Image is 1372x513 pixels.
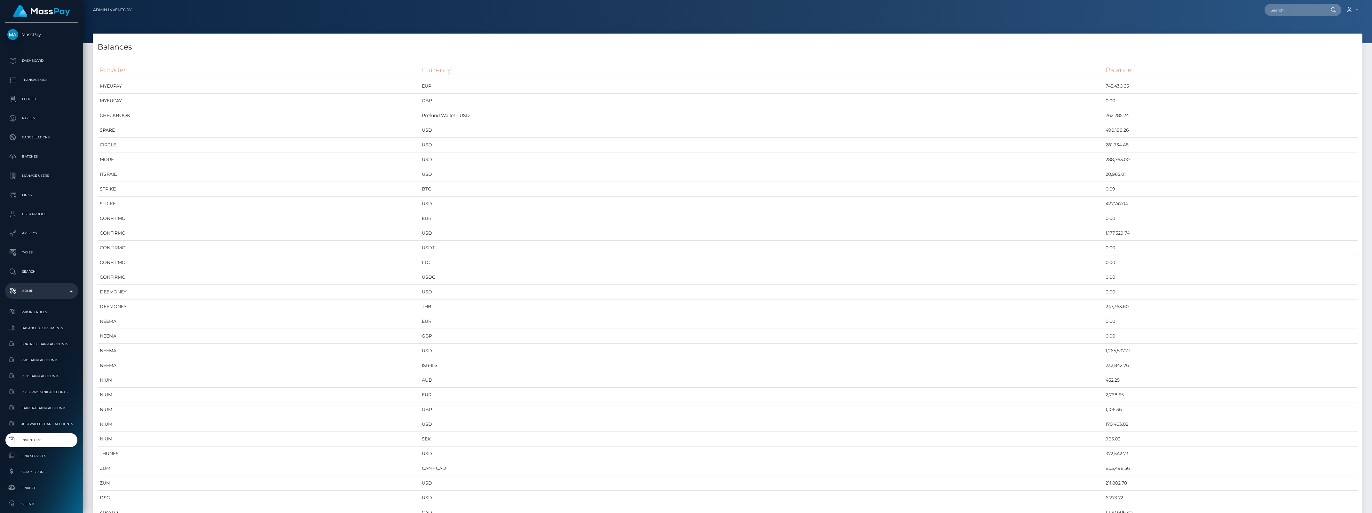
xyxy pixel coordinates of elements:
[7,209,76,219] p: User Profile
[420,167,1103,182] td: USD
[98,211,420,226] td: CONFIRMO
[1103,152,1358,167] td: 288,763.00
[5,110,78,126] a: Payees
[98,432,420,447] td: NIUM
[420,270,1103,285] td: USDC
[1103,299,1358,314] td: 247,363.60
[1103,373,1358,388] td: 452.25
[420,255,1103,270] td: LTC
[98,167,420,182] td: ITSPAID
[7,133,76,142] p: Cancellations
[1103,270,1358,285] td: 0.00
[98,61,420,79] th: Provider
[5,72,78,88] a: Transactions
[5,481,78,495] a: Finance
[98,314,420,329] td: NEEMA
[7,171,76,181] p: Manage Users
[420,226,1103,241] td: USD
[7,229,76,238] p: API Keys
[98,94,420,108] td: MYEUPAY
[7,308,76,316] span: Pricing Rules
[5,91,78,107] a: Ledger
[1103,138,1358,152] td: 281,934.48
[5,53,78,69] a: Dashboard
[98,285,420,299] td: DEEMONEY
[98,476,420,491] td: ZUM
[7,94,76,104] p: Ledger
[1103,167,1358,182] td: 20,965.01
[98,108,420,123] td: CHECKBOOK
[7,452,76,460] span: Link Services
[5,283,78,299] a: Admin
[1103,402,1358,417] td: 1,106.36
[5,245,78,260] a: Taxes
[420,447,1103,461] td: USD
[7,468,76,476] span: Commissions
[420,182,1103,197] td: BTC
[5,321,78,335] a: Balance Adjustments
[420,432,1103,447] td: SEK
[420,373,1103,388] td: AUD
[7,190,76,200] p: Links
[7,75,76,85] p: Transactions
[5,264,78,280] a: Search
[420,79,1103,94] td: EUR
[98,373,420,388] td: NIUM
[98,42,1358,53] h4: Balances
[98,299,420,314] td: DEEMONEY
[1103,197,1358,211] td: 427,747.04
[98,329,420,344] td: NEEMA
[98,417,420,432] td: NIUM
[98,461,420,476] td: ZUM
[5,337,78,351] a: Fortress Bank Accounts
[98,197,420,211] td: STRIKE
[1103,94,1358,108] td: 0.00
[1103,344,1358,358] td: 1,265,537.73
[98,241,420,255] td: CONFIRMO
[98,358,420,373] td: NEEMA
[7,56,76,66] p: Dashboard
[5,353,78,367] a: CRB Bank Accounts
[5,369,78,383] a: MCB Bank Accounts
[420,285,1103,299] td: USD
[7,113,76,123] p: Payees
[7,388,76,396] span: MyEUPay Bank Accounts
[1103,226,1358,241] td: 1,177,529.74
[420,94,1103,108] td: GBP
[5,225,78,241] a: API Keys
[7,420,76,428] span: JustWallet Bank Accounts
[1103,447,1358,461] td: 372,542.73
[5,385,78,399] a: MyEUPay Bank Accounts
[5,497,78,511] a: Clients
[98,152,420,167] td: MORE
[420,461,1103,476] td: CAN - CAD
[1103,461,1358,476] td: 803,496.56
[98,491,420,505] td: DSG
[1103,432,1358,447] td: 905.03
[13,5,70,18] img: MassPay Logo
[7,356,76,364] span: CRB Bank Accounts
[5,417,78,431] a: JustWallet Bank Accounts
[420,329,1103,344] td: GBP
[98,388,420,402] td: NIUM
[420,108,1103,123] td: Prefund Wallet - USD
[420,299,1103,314] td: THB
[420,358,1103,373] td: ISR-ILS
[1265,4,1325,16] input: Search...
[420,138,1103,152] td: USD
[5,305,78,319] a: Pricing Rules
[420,197,1103,211] td: USD
[1103,255,1358,270] td: 0.00
[7,248,76,257] p: Taxes
[98,255,420,270] td: CONFIRMO
[420,314,1103,329] td: EUR
[1103,314,1358,329] td: 0.00
[1103,61,1358,79] th: Balance
[98,226,420,241] td: CONFIRMO
[98,138,420,152] td: CIRCLE
[420,417,1103,432] td: USD
[420,344,1103,358] td: USD
[7,404,76,412] span: Ibanera Bank Accounts
[98,344,420,358] td: NEEMA
[420,402,1103,417] td: GBP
